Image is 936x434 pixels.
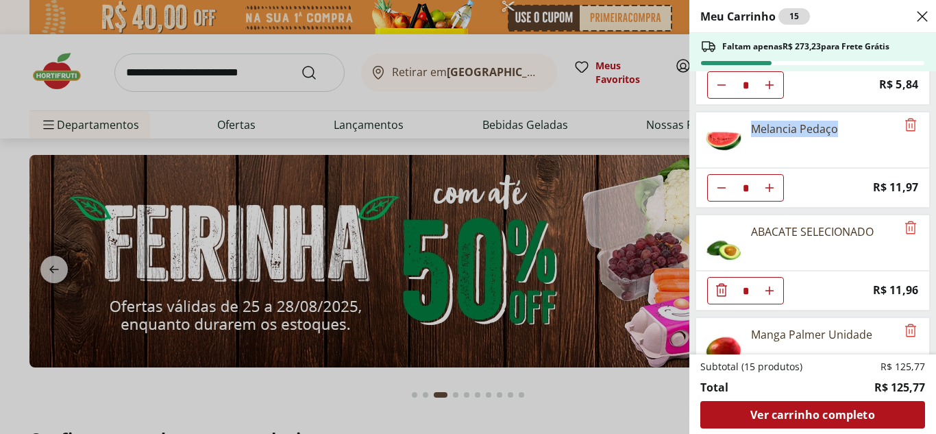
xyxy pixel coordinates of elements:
span: R$ 11,96 [873,281,918,300]
span: Total [700,379,728,396]
input: Quantidade Atual [735,278,756,304]
span: Faltam apenas R$ 273,23 para Frete Grátis [722,41,889,52]
span: R$ 125,77 [874,379,925,396]
img: Principal [704,224,743,262]
span: Ver carrinho completo [750,409,874,420]
div: Melancia Pedaço [751,121,838,137]
button: Remove [902,323,919,339]
div: 15 [778,8,810,25]
button: Aumentar Quantidade [756,174,783,202]
a: Ver carrinho completo [700,401,925,429]
button: Diminuir Quantidade [708,277,735,304]
input: Quantidade Atual [735,72,756,98]
button: Diminuir Quantidade [708,174,735,202]
input: Quantidade Atual [735,175,756,201]
div: Manga Palmer Unidade [751,326,872,343]
button: Remove [902,220,919,237]
span: R$ 125,77 [880,360,925,374]
span: R$ 5,84 [879,75,918,94]
img: Manga Palmer Unidade [704,326,743,365]
button: Aumentar Quantidade [756,277,783,304]
img: Melancia Pedaço [704,121,743,159]
span: R$ 11,97 [873,178,918,197]
span: Subtotal (15 produtos) [700,360,802,374]
button: Remove [902,117,919,134]
h2: Meu Carrinho [700,8,810,25]
div: ABACATE SELECIONADO [751,224,874,240]
button: Diminuir Quantidade [708,71,735,99]
button: Aumentar Quantidade [756,71,783,99]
